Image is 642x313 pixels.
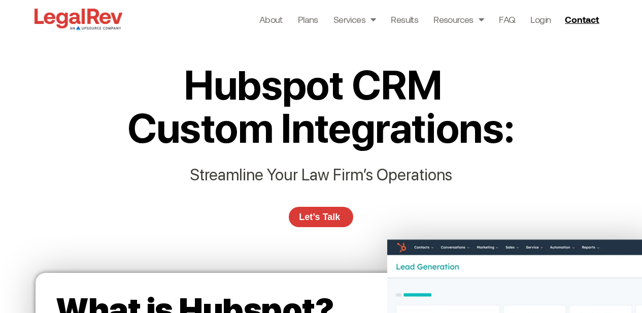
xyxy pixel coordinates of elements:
a: Plans [298,12,318,26]
a: Resources [433,12,484,26]
nav: Menu [259,12,551,26]
a: Services [333,12,376,26]
a: FAQ [499,12,515,26]
a: Login [530,12,551,26]
a: About [259,12,283,26]
a: Contact [561,11,605,27]
a: Results [391,12,418,26]
span: Contact [565,15,599,24]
